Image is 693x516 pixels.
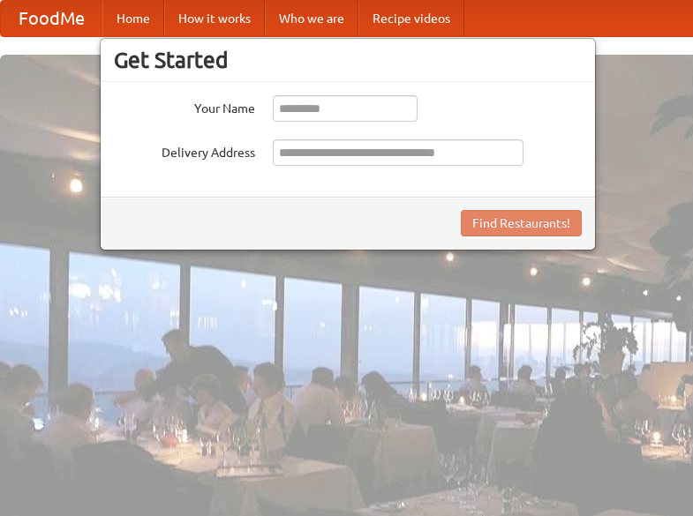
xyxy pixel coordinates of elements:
[114,139,255,161] label: Delivery Address
[114,47,582,73] h3: Get Started
[114,95,255,117] label: Your Name
[1,1,102,36] a: FoodMe
[358,1,464,36] a: Recipe videos
[102,1,164,36] a: Home
[461,210,582,236] button: Find Restaurants!
[164,1,265,36] a: How it works
[265,1,358,36] a: Who we are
